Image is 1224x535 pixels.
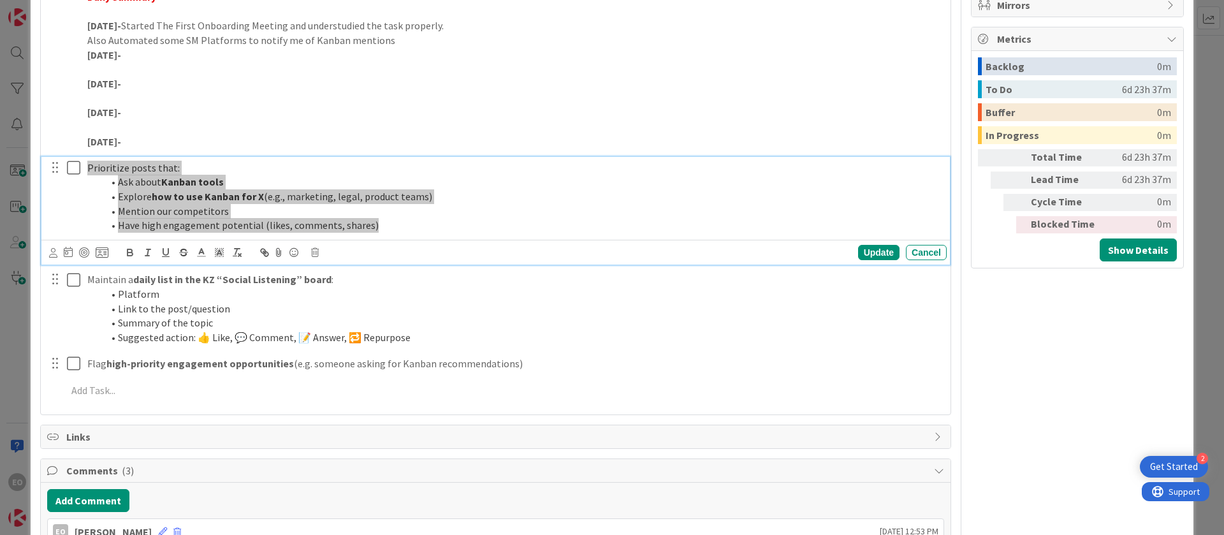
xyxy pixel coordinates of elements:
li: Have high engagement potential (likes, comments, shares) [103,218,942,233]
div: 0m [1157,126,1171,144]
div: 0m [1157,57,1171,75]
div: Backlog [986,57,1157,75]
div: 0m [1106,194,1171,211]
div: Buffer [986,103,1157,121]
div: 6d 23h 37m [1106,149,1171,166]
p: Flag (e.g. someone asking for Kanban recommendations) [87,356,942,371]
div: Blocked Time [1031,216,1101,233]
div: Cycle Time [1031,194,1101,211]
strong: [DATE]- [87,48,121,61]
strong: Kanban tools [161,175,224,188]
li: Explore (e.g., marketing, legal, product teams) [103,189,942,204]
div: Open Get Started checklist, remaining modules: 2 [1140,456,1208,478]
p: Maintain a : [87,272,942,287]
li: Mention our competitors [103,204,942,219]
strong: how to use Kanban for X [152,190,264,203]
li: Ask about [103,175,942,189]
strong: [DATE]- [87,77,121,90]
span: Comments [66,463,928,478]
div: 2 [1197,453,1208,464]
strong: [DATE]- [87,106,121,119]
div: In Progress [986,126,1157,144]
span: Support [27,2,58,17]
li: Platform [103,287,942,302]
button: Add Comment [47,489,129,512]
li: Suggested action: 👍 Like, 💬 Comment, 📝 Answer, 🔁 Repurpose [103,330,942,345]
p: Also Automated some SM Platforms to notify me of Kanban mentions [87,33,942,48]
div: Total Time [1031,149,1101,166]
div: To Do [986,80,1122,98]
div: 0m [1157,103,1171,121]
span: Metrics [997,31,1160,47]
strong: daily list in the KZ “Social Listening” board [133,273,331,286]
p: Prioritize posts that: [87,161,942,175]
div: Update [858,245,900,260]
strong: [DATE]- [87,19,121,32]
li: Summary of the topic [103,316,942,330]
div: Get Started [1150,460,1198,473]
div: 0m [1106,216,1171,233]
strong: high-priority engagement opportunities [106,357,294,370]
button: Show Details [1100,238,1177,261]
p: Started The First Onboarding Meeting and understudied the task properly. [87,18,942,33]
strong: [DATE]- [87,135,121,148]
li: Link to the post/question [103,302,942,316]
span: Links [66,429,928,444]
span: ( 3 ) [122,464,134,477]
div: 6d 23h 37m [1106,172,1171,189]
div: Lead Time [1031,172,1101,189]
div: 6d 23h 37m [1122,80,1171,98]
div: Cancel [906,245,947,260]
